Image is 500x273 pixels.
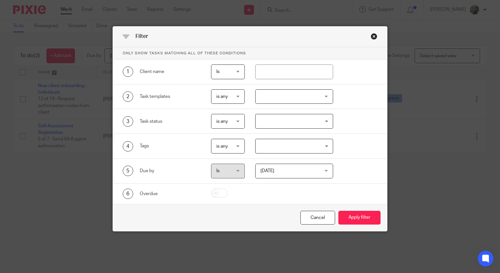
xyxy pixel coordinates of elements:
[338,211,381,225] button: Apply filter
[216,94,228,99] span: is any
[256,140,330,152] input: Search for option
[216,69,220,74] span: Is
[123,189,133,199] div: 6
[140,168,201,174] div: Due by
[135,34,148,39] span: Filter
[123,66,133,77] div: 1
[371,33,377,40] div: Close this dialog window
[123,166,133,176] div: 5
[216,169,220,173] span: Is
[260,169,274,173] span: [DATE]
[140,118,201,125] div: Task status
[216,144,228,149] span: is any
[123,116,133,127] div: 3
[300,211,335,225] div: Close this dialog window
[140,93,201,100] div: Task templates
[123,141,133,152] div: 4
[255,114,333,129] div: Search for option
[216,119,228,124] span: is any
[123,91,133,102] div: 2
[140,143,201,149] div: Tags
[256,116,330,127] input: Search for option
[140,191,201,197] div: Overdue
[113,47,387,60] p: Only show tasks matching all of these conditions
[255,139,333,154] div: Search for option
[140,68,201,75] div: Client name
